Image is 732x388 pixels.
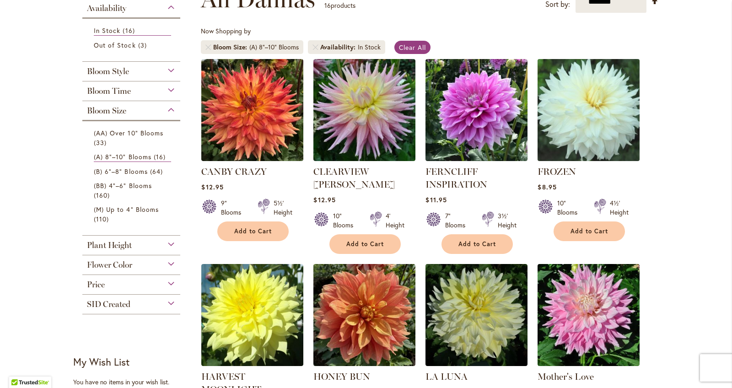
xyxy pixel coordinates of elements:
a: HONEY BUN [313,371,370,382]
a: (B) 6"–8" Blooms 64 [94,167,171,176]
div: 10" Blooms [333,211,359,230]
span: $8.95 [538,183,556,191]
span: SID Created [87,299,130,309]
img: Honey Bun [313,264,415,366]
span: Clear All [399,43,426,52]
span: Price [87,280,105,290]
span: $12.95 [313,195,335,204]
a: Mother's Love [538,359,640,368]
a: Clear All [394,41,431,54]
span: Bloom Size [213,43,249,52]
img: Harvest Moonlight [201,264,303,366]
a: CANBY CRAZY [201,166,267,177]
a: (M) Up to 4" Blooms 110 [94,205,171,224]
span: 16 [154,152,168,162]
a: CLEARVIEW [PERSON_NAME] [313,166,395,190]
iframe: Launch Accessibility Center [7,356,32,381]
button: Add to Cart [554,221,625,241]
a: Canby Crazy [201,154,303,163]
a: Remove Availability In Stock [312,44,318,50]
span: (AA) Over 10" Blooms [94,129,163,137]
span: (BB) 4"–6" Blooms [94,181,152,190]
span: $12.95 [201,183,223,191]
span: 160 [94,190,112,200]
span: $11.95 [425,195,447,204]
a: Mother's Love [538,371,594,382]
div: 3½' Height [498,211,517,230]
a: (BB) 4"–6" Blooms 160 [94,181,171,200]
div: 4½' Height [610,199,629,217]
a: In Stock 16 [94,26,171,36]
a: (A) 8"–10" Blooms 16 [94,152,171,162]
div: 10" Blooms [557,199,583,217]
div: 5½' Height [274,199,292,217]
span: 33 [94,138,109,147]
div: 9" Blooms [221,199,247,217]
span: Availability [87,3,126,13]
a: Ferncliff Inspiration [425,154,527,163]
span: 16 [324,1,331,10]
div: You have no items in your wish list. [73,377,195,387]
button: Add to Cart [441,234,513,254]
a: LA LUNA [425,371,468,382]
img: Canby Crazy [201,59,303,161]
img: Ferncliff Inspiration [425,59,527,161]
span: (B) 6"–8" Blooms [94,167,148,176]
div: 7" Blooms [445,211,471,230]
span: Bloom Style [87,66,129,76]
a: Honey Bun [313,359,415,368]
a: Frozen [538,154,640,163]
span: Flower Color [87,260,132,270]
span: 16 [123,26,137,35]
span: Add to Cart [234,227,272,235]
span: Add to Cart [458,240,496,248]
span: Now Shopping by [201,27,251,35]
span: 64 [150,167,165,176]
span: Add to Cart [346,240,384,248]
a: Harvest Moonlight [201,359,303,368]
span: Bloom Time [87,86,131,96]
div: (A) 8"–10" Blooms [249,43,299,52]
strong: My Wish List [73,355,129,368]
a: Out of Stock 3 [94,40,171,50]
span: (A) 8"–10" Blooms [94,152,151,161]
button: Add to Cart [217,221,289,241]
span: 3 [138,40,149,50]
a: FERNCLIFF INSPIRATION [425,166,487,190]
button: Add to Cart [329,234,401,254]
div: 4' Height [386,211,404,230]
span: (M) Up to 4" Blooms [94,205,159,214]
img: Mother's Love [538,264,640,366]
span: 110 [94,214,111,224]
a: FROZEN [538,166,576,177]
span: Bloom Size [87,106,126,116]
a: Clearview Jonas [313,154,415,163]
a: Remove Bloom Size (A) 8"–10" Blooms [205,44,211,50]
div: In Stock [358,43,381,52]
img: Clearview Jonas [313,59,415,161]
a: La Luna [425,359,527,368]
img: La Luna [425,264,527,366]
a: (AA) Over 10" Blooms 33 [94,128,171,147]
span: Plant Height [87,240,132,250]
span: Availability [320,43,358,52]
img: Frozen [535,56,642,163]
span: Out of Stock [94,41,136,49]
span: Add to Cart [571,227,608,235]
span: In Stock [94,26,120,35]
